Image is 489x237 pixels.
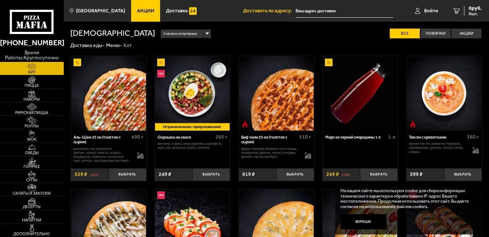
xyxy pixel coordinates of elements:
[131,134,143,140] span: 490 г
[444,168,482,181] button: Выбрать
[74,135,130,145] div: Аль-Шам 25 см (толстое с сыром)
[241,135,297,145] div: Биф чили 25 см (толстое с сыром)
[90,172,99,177] s: 595 ₽
[159,172,171,177] span: 249 ₽
[71,56,146,131] img: Аль-Шам 25 см (толстое с сыром)
[325,135,386,140] div: Морс из черной смородины 1 л
[410,172,423,177] span: 599 ₽
[239,56,314,131] a: Острое блюдоБиф чили 25 см (толстое с сыром)
[409,120,417,128] img: Острое блюдо
[241,120,249,128] img: Острое блюдо
[74,59,81,66] img: Акционный
[406,56,482,131] a: Острое блюдоТом ям с креветками
[322,56,398,131] a: АкционныйМорс из черной смородины 1 л
[467,134,479,140] span: 360 г
[409,135,465,140] div: Том ям с креветками
[407,56,481,131] img: Том ям с креветками
[155,56,230,131] img: Окрошка на квасе
[158,135,214,140] div: Окрошка на квасе
[157,70,165,77] img: Новинка
[216,134,227,140] span: 265 г
[71,56,146,131] a: АкционныйАль-Шам 25 см (толстое с сыром)
[70,29,155,38] h1: [DEMOGRAPHIC_DATA]
[70,42,105,48] a: Доставка еды-
[326,172,339,177] span: 249 ₽
[276,168,314,181] button: Выбрать
[192,168,230,181] button: Выбрать
[388,134,395,140] span: 1 л
[424,8,438,13] span: Войти
[340,188,473,209] p: На нашем сайте мы используем cookie для сбора информации технического характера и обрабатываем IP...
[123,42,132,49] div: Хит
[421,29,451,38] label: Новинки
[239,56,314,131] img: Биф чили 25 см (толстое с сыром)
[342,172,350,177] s: 278 ₽
[390,29,420,38] label: Все
[76,8,125,13] span: [GEOGRAPHIC_DATA]
[409,141,467,154] p: бульон том ям, креветка тигровая, шампиньоны, [PERSON_NAME], кинза, сливки.
[189,7,197,15] img: 15daf4d41897b9f0e9f617042186c801.svg
[469,12,482,16] span: 0 шт.
[158,141,227,150] p: ветчина, огурец, яйцо куриное, картофель, квас, лук зеленый, укроп, сметана.
[137,8,154,13] span: Акции
[360,168,398,181] button: Выбрать
[469,6,482,11] span: 0 руб.
[451,29,481,38] label: Акции
[75,172,87,177] span: 529 ₽
[74,147,132,163] p: цыпленок, лук репчатый, [PERSON_NAME], томаты, огурец, моцарелла, сливочно-чесночный соус, кетчуп...
[109,168,146,181] button: Выбрать
[296,4,393,18] input: Ваш адрес доставки
[323,56,397,131] img: Морс из черной смородины 1 л
[157,191,165,199] img: Новинка
[243,8,296,13] span: Доставить по адресу:
[299,134,311,140] span: 510 г
[166,8,188,13] span: Доставка
[340,214,386,229] button: Хорошо
[163,29,197,39] span: Сначала популярные
[242,172,255,177] span: 619 ₽
[157,59,165,66] img: Акционный
[106,42,122,48] a: Меню-
[155,56,230,131] a: АкционныйНовинкаОкрошка на квасе
[241,147,300,159] p: фарш говяжий, паприка, соус-пицца, моцарелла, [PERSON_NAME]-кочудян, [PERSON_NAME] (на борт).
[325,59,333,66] img: Акционный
